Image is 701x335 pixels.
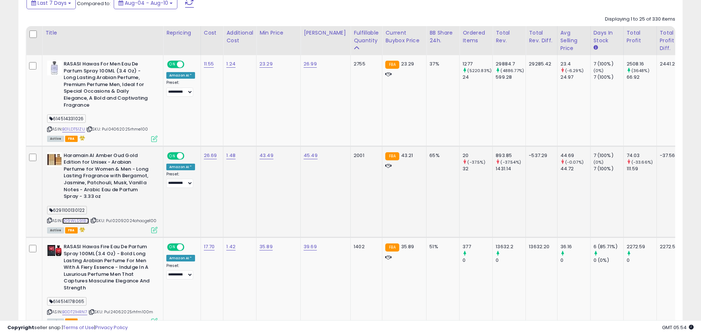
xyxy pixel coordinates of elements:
[304,243,317,250] a: 39.69
[47,61,157,141] div: ASIN:
[385,29,423,44] div: Current Buybox Price
[496,74,525,81] div: 599.28
[429,152,454,159] div: 65%
[660,152,679,159] div: -37.56
[631,68,649,74] small: (3648%)
[304,29,347,37] div: [PERSON_NAME]
[354,61,376,67] div: 2755
[78,227,85,232] i: hazardous material
[259,60,273,68] a: 23.29
[63,324,94,331] a: Terms of Use
[627,152,656,159] div: 74.03
[183,244,195,250] span: OFF
[560,29,587,52] div: Avg Selling Price
[560,74,590,81] div: 24.97
[166,72,195,79] div: Amazon AI *
[565,159,584,165] small: (-0.07%)
[627,61,656,67] div: 2508.16
[500,68,524,74] small: (4886.77%)
[560,257,590,264] div: 0
[78,135,85,140] i: hazardous material
[662,324,694,331] span: 2025-08-18 05:54 GMT
[354,152,376,159] div: 2001
[529,152,551,159] div: -537.29
[594,61,623,67] div: 7 (100%)
[226,243,236,250] a: 1.42
[594,152,623,159] div: 7 (100%)
[463,74,492,81] div: 24
[496,29,523,44] div: Total Rev.
[226,29,253,44] div: Additional Cost
[259,243,273,250] a: 35.89
[204,152,217,159] a: 26.69
[627,165,656,172] div: 111.59
[385,152,399,160] small: FBA
[62,126,85,132] a: B01LDT51ZU
[463,29,489,44] div: Ordered Items
[47,243,62,258] img: 41keWJwGTRL._SL40_.jpg
[259,29,297,37] div: Min Price
[463,243,492,250] div: 377
[47,152,157,233] div: ASIN:
[429,243,454,250] div: 51%
[47,152,62,167] img: 312Tme8Z5wL._SL40_.jpg
[496,257,525,264] div: 0
[594,74,623,81] div: 7 (100%)
[62,309,87,315] a: B0DT21HRN7
[594,257,623,264] div: 0 (0%)
[560,152,590,159] div: 44.69
[64,152,153,202] b: Haramain Al Amber Oud Gold Edition for Unisex - Arabian Perfume for Women & Men - Long Lasting Fr...
[95,324,128,331] a: Privacy Policy
[64,61,153,110] b: RASASI Hawas For Men Eau De Parfum Spray 100ML (3.4 Oz) - Long Lasting Arabian Perfume, Premium P...
[594,165,623,172] div: 7 (100%)
[463,257,492,264] div: 0
[496,61,525,67] div: 29884.7
[65,136,78,142] span: FBA
[168,153,177,159] span: ON
[594,29,620,44] div: Days In Stock
[463,61,492,67] div: 1277
[7,324,128,331] div: seller snap | |
[183,61,195,68] span: OFF
[467,159,485,165] small: (-37.5%)
[496,243,525,250] div: 13632.2
[605,16,675,23] div: Displaying 1 to 25 of 330 items
[565,68,584,74] small: (-6.29%)
[304,152,318,159] a: 45.49
[47,114,86,123] span: 614514331026
[496,152,525,159] div: 893.85
[259,152,273,159] a: 43.49
[204,243,215,250] a: 17.70
[429,61,454,67] div: 37%
[47,136,64,142] span: All listings currently available for purchase on Amazon
[354,29,379,44] div: Fulfillable Quantity
[354,243,376,250] div: 1402
[47,227,64,234] span: All listings currently available for purchase on Amazon
[168,244,177,250] span: ON
[90,218,157,224] span: | SKU: Pul02092024ahaoge100
[529,29,554,44] div: Total Rev. Diff.
[65,227,78,234] span: FBA
[168,61,177,68] span: ON
[401,152,413,159] span: 43.21
[560,61,590,67] div: 23.4
[467,68,492,74] small: (5220.83%)
[45,29,160,37] div: Title
[47,297,86,306] span: 614514178065
[627,243,656,250] div: 2272.59
[660,243,679,250] div: 2272.59
[166,80,195,97] div: Preset:
[166,263,195,280] div: Preset:
[529,243,551,250] div: 13632.20
[401,60,414,67] span: 23.29
[401,243,414,250] span: 35.89
[463,152,492,159] div: 20
[594,68,604,74] small: (0%)
[560,243,590,250] div: 36.16
[594,44,598,51] small: Days In Stock.
[7,324,34,331] strong: Copyright
[529,61,551,67] div: 29285.42
[594,243,623,250] div: 6 (85.71%)
[226,152,236,159] a: 1.48
[627,257,656,264] div: 0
